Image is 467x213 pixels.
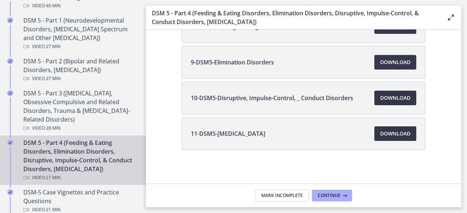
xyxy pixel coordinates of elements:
[23,57,137,83] div: DSM 5 - Part 2 (Bipolar and Related Disorders, [MEDICAL_DATA])
[23,89,137,133] div: DSM 5 - Part 3 ([MEDICAL_DATA], Obsessive-Compulsive and Related Disorders, Trauma & [MEDICAL_DAT...
[23,1,137,10] div: Video
[191,94,353,102] span: 10-DSM5-Disruptive, Impulse-Control, _ Conduct Disorders
[152,9,435,26] h3: DSM 5 - Part 4 (Feeding & Eating Disorders, Elimination Disorders, Disruptive, Impulse-Control, &...
[23,173,137,182] div: Video
[23,124,137,133] div: Video
[374,55,416,70] a: Download
[7,17,13,23] i: Completed
[191,58,274,67] span: 9-DSM5-Elimination Disorders
[318,193,340,198] span: Continue
[7,140,13,146] i: Completed
[191,129,265,138] span: 11-DSM5-[MEDICAL_DATA]
[45,124,61,133] span: · 28 min
[380,58,410,67] span: Download
[23,74,137,83] div: Video
[261,193,303,198] span: Mark Incomplete
[7,90,13,96] i: Completed
[45,42,61,51] span: · 27 min
[312,190,352,201] button: Continue
[380,129,410,138] span: Download
[255,190,309,201] button: Mark Incomplete
[7,58,13,64] i: Completed
[23,16,137,51] div: DSM 5 - Part 1 (Neurodevelopmental Disorders, [MEDICAL_DATA] Spectrum and Other [MEDICAL_DATA])
[380,94,410,102] span: Download
[374,126,416,141] a: Download
[374,91,416,105] a: Download
[45,173,61,182] span: · 27 min
[23,138,137,182] div: DSM 5 - Part 4 (Feeding & Eating Disorders, Elimination Disorders, Disruptive, Impulse-Control, &...
[45,1,61,10] span: · 40 min
[7,189,13,195] i: Completed
[23,42,137,51] div: Video
[45,74,61,83] span: · 27 min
